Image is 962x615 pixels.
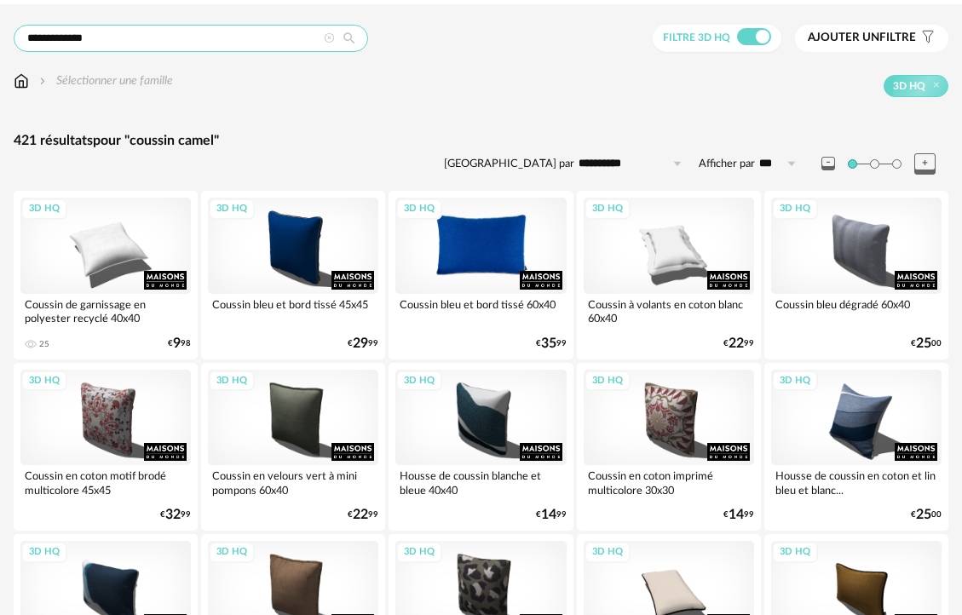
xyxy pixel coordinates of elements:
[772,542,818,563] div: 3D HQ
[585,542,631,563] div: 3D HQ
[201,363,385,532] a: 3D HQ Coussin en velours vert à mini pompons 60x40 €2299
[536,509,567,520] div: € 99
[577,191,761,359] a: 3D HQ Coussin à volants en coton blanc 60x40 €2299
[36,72,173,89] div: Sélectionner une famille
[764,191,948,359] a: 3D HQ Coussin bleu dégradé 60x40 €2500
[916,31,936,45] span: Filter icon
[209,371,255,392] div: 3D HQ
[444,157,574,171] label: [GEOGRAPHIC_DATA] par
[20,294,191,328] div: Coussin de garnissage en polyester recyclé 40x40
[764,363,948,532] a: 3D HQ Housse de coussin en coton et lin bleu et blanc... €2500
[541,338,556,349] span: 35
[208,294,378,328] div: Coussin bleu et bord tissé 45x45
[911,509,942,520] div: € 00
[585,371,631,392] div: 3D HQ
[389,191,573,359] a: 3D HQ Coussin bleu et bord tissé 60x40 €3599
[389,363,573,532] a: 3D HQ Housse de coussin blanche et bleue 40x40 €1499
[541,509,556,520] span: 14
[209,542,255,563] div: 3D HQ
[168,338,191,349] div: € 98
[585,198,631,220] div: 3D HQ
[795,25,948,52] button: Ajouter unfiltre Filter icon
[911,338,942,349] div: € 00
[348,509,378,520] div: € 99
[173,338,181,349] span: 9
[21,542,67,563] div: 3D HQ
[808,31,916,45] span: filtre
[729,509,744,520] span: 14
[577,363,761,532] a: 3D HQ Coussin en coton imprimé multicolore 30x30 €1499
[20,465,191,499] div: Coussin en coton motif brodé multicolore 45x45
[14,132,948,150] div: 421 résultats
[396,371,442,392] div: 3D HQ
[348,338,378,349] div: € 99
[14,72,29,89] img: svg+xml;base64,PHN2ZyB3aWR0aD0iMTYiIGhlaWdodD0iMTciIHZpZXdCb3g9IjAgMCAxNiAxNyIgZmlsbD0ibm9uZSIgeG...
[208,465,378,499] div: Coussin en velours vert à mini pompons 60x40
[165,509,181,520] span: 32
[160,509,191,520] div: € 99
[395,294,566,328] div: Coussin bleu et bord tissé 60x40
[396,198,442,220] div: 3D HQ
[723,509,754,520] div: € 99
[916,509,931,520] span: 25
[772,198,818,220] div: 3D HQ
[209,198,255,220] div: 3D HQ
[353,338,368,349] span: 29
[729,338,744,349] span: 22
[584,294,754,328] div: Coussin à volants en coton blanc 60x40
[395,465,566,499] div: Housse de coussin blanche et bleue 40x40
[916,338,931,349] span: 25
[723,338,754,349] div: € 99
[21,371,67,392] div: 3D HQ
[771,294,942,328] div: Coussin bleu dégradé 60x40
[36,72,49,89] img: svg+xml;base64,PHN2ZyB3aWR0aD0iMTYiIGhlaWdodD0iMTYiIHZpZXdCb3g9IjAgMCAxNiAxNiIgZmlsbD0ibm9uZSIgeG...
[893,79,925,93] span: 3D HQ
[39,339,49,349] div: 25
[772,371,818,392] div: 3D HQ
[536,338,567,349] div: € 99
[201,191,385,359] a: 3D HQ Coussin bleu et bord tissé 45x45 €2999
[663,32,730,43] span: Filtre 3D HQ
[14,363,198,532] a: 3D HQ Coussin en coton motif brodé multicolore 45x45 €3299
[21,198,67,220] div: 3D HQ
[353,509,368,520] span: 22
[396,542,442,563] div: 3D HQ
[808,32,879,43] span: Ajouter un
[584,465,754,499] div: Coussin en coton imprimé multicolore 30x30
[93,134,219,147] span: pour "coussin camel"
[699,157,755,171] label: Afficher par
[14,191,198,359] a: 3D HQ Coussin de garnissage en polyester recyclé 40x40 25 €998
[771,465,942,499] div: Housse de coussin en coton et lin bleu et blanc...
